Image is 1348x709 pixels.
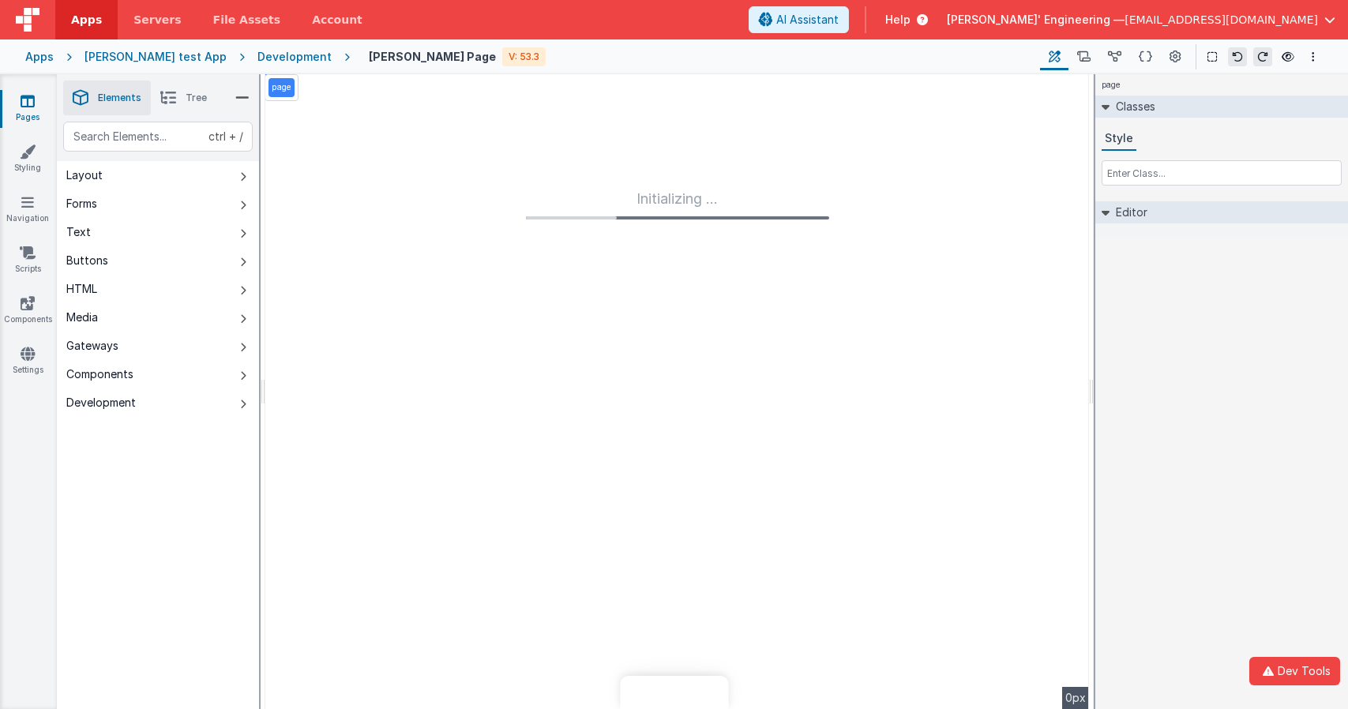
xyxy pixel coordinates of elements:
[186,92,207,104] span: Tree
[1062,687,1089,709] div: 0px
[1110,96,1155,118] h2: Classes
[133,12,181,28] span: Servers
[749,6,849,33] button: AI Assistant
[1304,47,1323,66] button: Options
[1102,127,1136,151] button: Style
[620,676,728,709] iframe: Marker.io feedback button
[947,12,1125,28] span: [PERSON_NAME]' Engineering —
[369,51,496,62] h4: [PERSON_NAME] Page
[57,218,259,246] button: Text
[208,129,226,144] div: ctrl
[57,246,259,275] button: Buttons
[947,12,1335,28] button: [PERSON_NAME]' Engineering — [EMAIL_ADDRESS][DOMAIN_NAME]
[25,49,54,65] div: Apps
[66,366,133,382] div: Components
[57,189,259,218] button: Forms
[71,12,102,28] span: Apps
[98,92,141,104] span: Elements
[66,253,108,268] div: Buttons
[257,49,332,65] div: Development
[66,281,97,297] div: HTML
[57,303,259,332] button: Media
[1125,12,1318,28] span: [EMAIL_ADDRESS][DOMAIN_NAME]
[57,275,259,303] button: HTML
[213,12,281,28] span: File Assets
[57,388,259,417] button: Development
[1110,201,1147,223] h2: Editor
[526,188,829,219] div: Initializing ...
[272,81,291,94] p: page
[57,360,259,388] button: Components
[63,122,253,152] input: Search Elements...
[66,224,91,240] div: Text
[776,12,839,28] span: AI Assistant
[66,395,136,411] div: Development
[885,12,911,28] span: Help
[502,47,546,66] div: V: 53.3
[66,196,97,212] div: Forms
[1102,160,1342,186] input: Enter Class...
[66,167,103,183] div: Layout
[84,49,227,65] div: [PERSON_NAME] test App
[57,332,259,360] button: Gateways
[208,122,243,152] span: + /
[57,161,259,189] button: Layout
[1095,74,1127,96] h4: page
[66,338,118,354] div: Gateways
[1249,657,1340,685] button: Dev Tools
[66,309,98,325] div: Media
[265,74,1089,709] div: -->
